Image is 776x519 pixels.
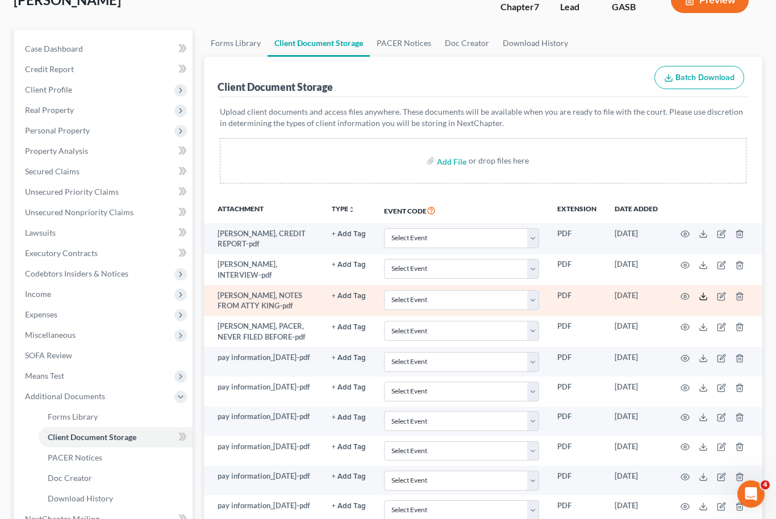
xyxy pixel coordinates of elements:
a: + Add Tag [332,441,366,452]
a: Case Dashboard [16,39,193,59]
span: 4 [761,480,770,489]
span: 7 [534,1,539,12]
span: Property Analysis [25,146,88,156]
button: + Add Tag [332,292,366,300]
a: + Add Tag [332,321,366,332]
a: + Add Tag [332,500,366,511]
a: Forms Library [39,407,193,427]
td: pay information_[DATE]-pdf [204,466,323,495]
td: [DATE] [606,436,667,466]
a: Doc Creator [438,30,496,57]
button: TYPEunfold_more [332,206,355,213]
button: + Add Tag [332,354,366,362]
span: Lawsuits [25,228,56,237]
button: + Add Tag [332,443,366,451]
td: PDF [548,407,606,436]
td: PDF [548,347,606,376]
span: Executory Contracts [25,248,98,258]
a: + Add Tag [332,411,366,422]
button: Batch Download [654,66,744,90]
a: Unsecured Nonpriority Claims [16,202,193,223]
iframe: Intercom live chat [737,480,765,508]
span: Codebtors Insiders & Notices [25,269,128,278]
span: Personal Property [25,125,90,135]
td: [PERSON_NAME], PACER, NEVER FILED BEFORE-pdf [204,316,323,348]
td: PDF [548,436,606,466]
span: Doc Creator [48,473,92,483]
td: PDF [548,254,606,286]
a: Client Document Storage [268,30,370,57]
td: [DATE] [606,223,667,254]
td: [PERSON_NAME], CREDIT REPORT-pdf [204,223,323,254]
a: + Add Tag [332,290,366,301]
td: PDF [548,223,606,254]
a: Download History [496,30,575,57]
a: Client Document Storage [39,427,193,447]
span: Credit Report [25,64,74,74]
a: + Add Tag [332,352,366,363]
i: unfold_more [348,206,355,213]
td: [DATE] [606,316,667,348]
span: Means Test [25,371,64,380]
button: + Add Tag [332,503,366,510]
span: Client Document Storage [48,432,136,442]
td: PDF [548,466,606,495]
button: + Add Tag [332,414,366,421]
a: Executory Contracts [16,243,193,263]
td: [DATE] [606,347,667,376]
td: [DATE] [606,466,667,495]
a: Download History [39,488,193,509]
div: Chapter [500,1,542,14]
td: [DATE] [606,407,667,436]
a: Credit Report [16,59,193,79]
td: [PERSON_NAME], NOTES FROM ATTY KING-pdf [204,285,323,316]
span: Secured Claims [25,166,80,176]
th: Attachment [204,197,323,223]
span: Unsecured Nonpriority Claims [25,207,133,217]
a: Unsecured Priority Claims [16,182,193,202]
span: Additional Documents [25,391,105,401]
button: + Add Tag [332,324,366,331]
span: Miscellaneous [25,330,76,340]
td: pay information_[DATE]-pdf [204,407,323,436]
span: Case Dashboard [25,44,83,53]
button: + Add Tag [332,384,366,391]
span: PACER Notices [48,453,102,462]
a: + Add Tag [332,471,366,482]
a: Lawsuits [16,223,193,243]
a: Forms Library [204,30,268,57]
td: pay information_[DATE]-pdf [204,347,323,376]
td: PDF [548,376,606,406]
div: Client Document Storage [218,80,333,94]
a: PACER Notices [39,447,193,468]
button: + Add Tag [332,261,366,269]
span: Expenses [25,309,57,319]
a: PACER Notices [370,30,438,57]
span: Batch Download [675,73,735,82]
td: pay information_[DATE]-pdf [204,376,323,406]
td: PDF [548,316,606,348]
span: Client Profile [25,85,72,94]
span: Real Property [25,105,74,115]
span: Income [25,289,51,299]
td: [DATE] [606,285,667,316]
a: + Add Tag [332,228,366,239]
a: + Add Tag [332,259,366,270]
th: Date added [606,197,667,223]
button: + Add Tag [332,231,366,238]
span: Download History [48,493,113,503]
div: Lead [560,1,594,14]
td: [DATE] [606,254,667,286]
span: Unsecured Priority Claims [25,187,119,196]
a: SOFA Review [16,345,193,366]
td: [DATE] [606,376,667,406]
td: [PERSON_NAME], INTERVIEW-pdf [204,254,323,286]
a: + Add Tag [332,382,366,392]
div: GASB [612,1,653,14]
p: Upload client documents and access files anywhere. These documents will be available when you are... [220,106,747,129]
td: PDF [548,285,606,316]
div: or drop files here [469,155,529,166]
span: Forms Library [48,412,98,421]
span: SOFA Review [25,350,72,360]
th: Extension [548,197,606,223]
